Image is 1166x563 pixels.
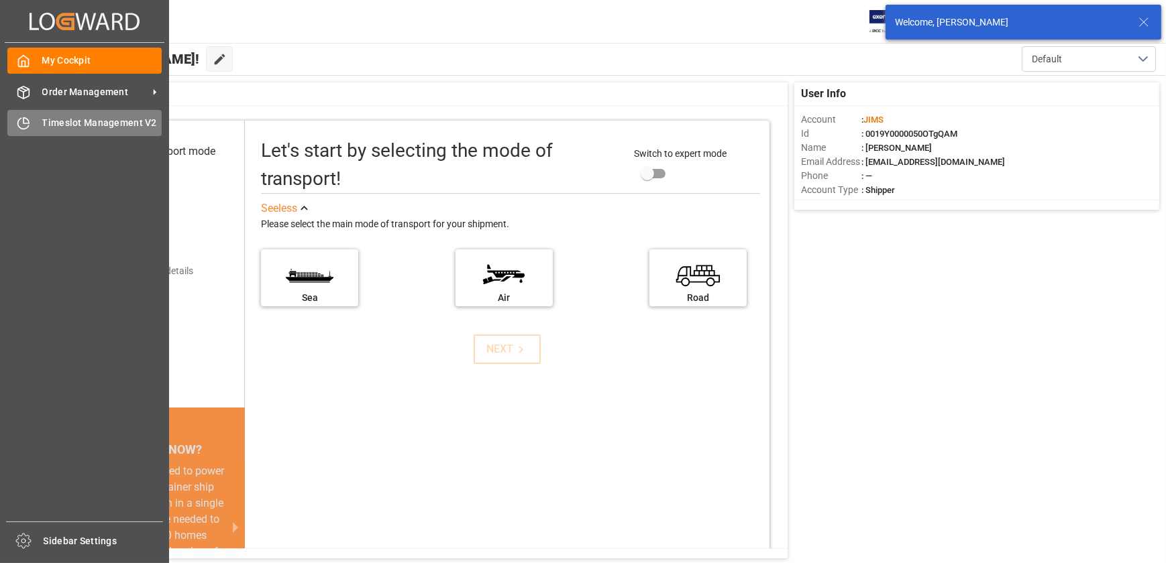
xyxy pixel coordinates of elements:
span: Email Address [801,155,861,169]
span: Account Type [801,183,861,197]
span: : 0019Y0000050OTgQAM [861,129,957,139]
span: Switch to expert mode [635,148,727,159]
button: NEXT [474,334,541,364]
span: Id [801,127,861,141]
span: My Cockpit [42,54,162,68]
span: : [861,115,884,125]
span: Timeslot Management V2 [42,116,162,130]
span: : — [861,171,872,181]
span: Sidebar Settings [44,534,164,548]
span: Account [801,113,861,127]
div: Please select the main mode of transport for your shipment. [261,216,760,233]
span: User Info [801,86,846,102]
span: : Shipper [861,185,895,195]
div: Select transport mode [111,143,215,160]
div: Let's start by selecting the mode of transport! [261,137,621,193]
button: open menu [1022,46,1156,72]
div: Sea [268,291,352,305]
div: Road [656,291,740,305]
div: Welcome, [PERSON_NAME] [895,15,1126,29]
span: : [PERSON_NAME] [861,143,932,153]
span: JIMS [863,115,884,125]
span: : [EMAIL_ADDRESS][DOMAIN_NAME] [861,157,1005,167]
div: NEXT [487,341,528,357]
div: Air [462,291,546,305]
span: Order Management [42,85,148,99]
img: Exertis%20JAM%20-%20Email%20Logo.jpg_1722504956.jpg [869,10,916,34]
a: My Cockpit [7,48,162,74]
span: Name [801,141,861,155]
span: Phone [801,169,861,183]
div: See less [261,200,297,216]
span: Default [1032,52,1062,66]
a: Timeslot Management V2 [7,110,162,136]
